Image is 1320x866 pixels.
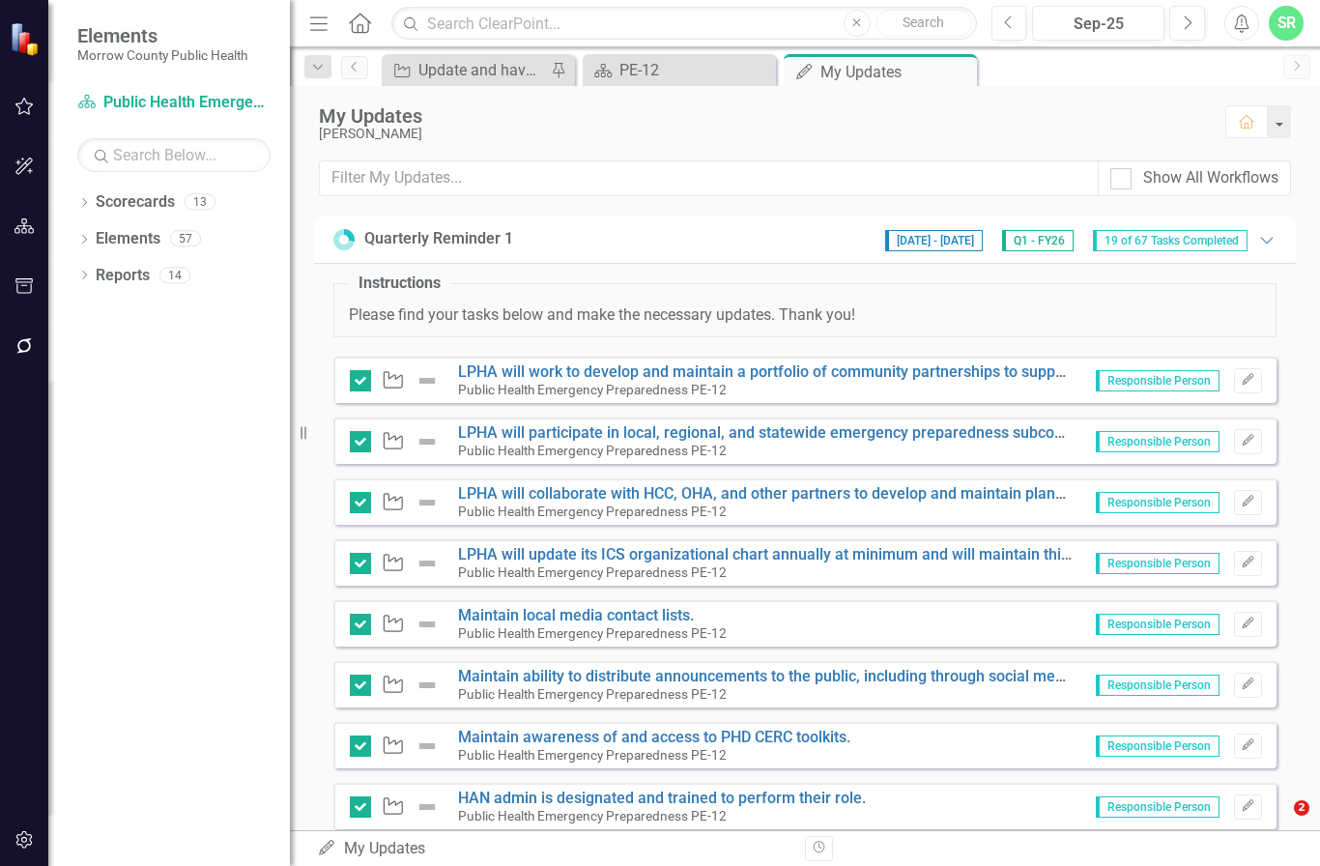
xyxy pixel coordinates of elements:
a: Elements [96,228,160,250]
button: Sep-25 [1032,6,1164,41]
small: Public Health Emergency Preparedness PE-12 [458,625,727,641]
span: Elements [77,24,247,47]
span: Responsible Person [1096,736,1220,757]
div: 57 [170,231,201,247]
div: My Updates [820,60,972,84]
span: Q1 - FY26 [1002,230,1074,251]
input: Filter My Updates... [319,160,1099,196]
img: ClearPoint Strategy [10,22,43,56]
img: Not Defined [416,735,439,758]
div: PE-12 [619,58,771,82]
span: [DATE] - [DATE] [885,230,983,251]
p: Please find your tasks below and make the necessary updates. Thank you! [349,304,1261,327]
small: Public Health Emergency Preparedness PE-12 [458,443,727,458]
div: Sep-25 [1039,13,1158,36]
img: Not Defined [416,491,439,514]
div: [PERSON_NAME] [319,127,1206,141]
span: Search [903,14,944,30]
div: Quarterly Reminder 1 [364,228,513,250]
span: 2 [1294,800,1309,816]
div: My Updates [319,105,1206,127]
a: Public Health Emergency Preparedness PE-12 [77,92,271,114]
div: My Updates [317,838,790,860]
button: SR [1269,6,1304,41]
a: Maintain awareness of and access to PHD CERC toolkits. [458,728,850,746]
button: Search [875,10,972,37]
div: Update and have staff review updated guide [418,58,546,82]
small: Public Health Emergency Preparedness PE-12 [458,808,727,823]
span: 19 of 67 Tasks Completed [1093,230,1248,251]
a: Maintain ability to distribute announcements to the public, including through social media. [458,667,1080,685]
input: Search ClearPoint... [391,7,976,41]
span: Responsible Person [1096,492,1220,513]
span: Responsible Person [1096,675,1220,696]
small: Morrow County Public Health [77,47,247,63]
a: Scorecards [96,191,175,214]
span: Responsible Person [1096,614,1220,635]
a: Maintain local media contact lists. [458,606,694,624]
a: PE-12 [588,58,771,82]
input: Search Below... [77,138,271,172]
img: Not Defined [416,613,439,636]
iframe: Intercom live chat [1254,800,1301,847]
span: Responsible Person [1096,796,1220,818]
small: Public Health Emergency Preparedness PE-12 [458,504,727,519]
img: Not Defined [416,552,439,575]
small: Public Health Emergency Preparedness PE-12 [458,564,727,580]
div: 14 [159,267,190,283]
img: Not Defined [416,674,439,697]
small: Public Health Emergency Preparedness PE-12 [458,382,727,397]
small: Public Health Emergency Preparedness PE-12 [458,686,727,702]
div: 13 [185,194,215,211]
small: Public Health Emergency Preparedness PE-12 [458,747,727,763]
span: Responsible Person [1096,370,1220,391]
span: Responsible Person [1096,553,1220,574]
img: Not Defined [416,369,439,392]
legend: Instructions [349,273,450,295]
a: Reports [96,265,150,287]
div: Show All Workflows [1143,167,1278,189]
img: Not Defined [416,430,439,453]
span: Responsible Person [1096,431,1220,452]
a: Update and have staff review updated guide [387,58,546,82]
a: HAN admin is designated and trained to perform their role. [458,789,866,807]
img: Not Defined [416,795,439,819]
